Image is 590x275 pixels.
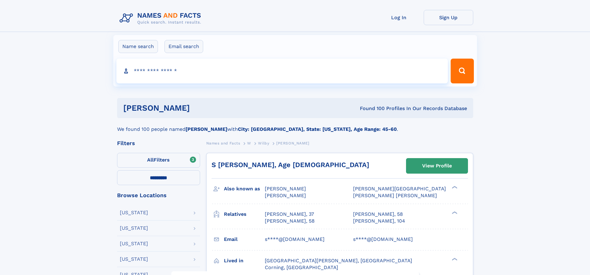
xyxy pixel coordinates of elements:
[212,161,369,169] a: S [PERSON_NAME], Age [DEMOGRAPHIC_DATA]
[224,255,265,266] h3: Lived in
[265,193,306,198] span: [PERSON_NAME]
[247,139,251,147] a: W
[276,141,309,145] span: [PERSON_NAME]
[120,210,148,215] div: [US_STATE]
[353,186,446,192] span: [PERSON_NAME][GEOGRAPHIC_DATA]
[450,185,458,189] div: ❯
[186,126,227,132] b: [PERSON_NAME]
[117,153,200,168] label: Filters
[406,158,468,173] a: View Profile
[206,139,240,147] a: Names and Facts
[353,218,405,224] a: [PERSON_NAME], 104
[117,118,473,133] div: We found 100 people named with .
[258,139,269,147] a: Wilby
[120,226,148,231] div: [US_STATE]
[224,184,265,194] h3: Also known as
[117,140,200,146] div: Filters
[450,257,458,261] div: ❯
[265,258,412,264] span: [GEOGRAPHIC_DATA][PERSON_NAME], [GEOGRAPHIC_DATA]
[238,126,397,132] b: City: [GEOGRAPHIC_DATA], State: [US_STATE], Age Range: 45-60
[123,104,275,112] h1: [PERSON_NAME]
[224,209,265,220] h3: Relatives
[353,211,403,218] a: [PERSON_NAME], 58
[258,141,269,145] span: Wilby
[224,234,265,245] h3: Email
[275,105,467,112] div: Found 100 Profiles In Our Records Database
[422,159,452,173] div: View Profile
[374,10,424,25] a: Log In
[116,59,448,83] input: search input
[117,193,200,198] div: Browse Locations
[265,211,314,218] a: [PERSON_NAME], 37
[247,141,251,145] span: W
[117,10,206,27] img: Logo Names and Facts
[265,218,315,224] a: [PERSON_NAME], 58
[353,193,437,198] span: [PERSON_NAME] [PERSON_NAME]
[147,157,154,163] span: All
[120,257,148,262] div: [US_STATE]
[450,211,458,215] div: ❯
[164,40,203,53] label: Email search
[424,10,473,25] a: Sign Up
[120,241,148,246] div: [US_STATE]
[265,186,306,192] span: [PERSON_NAME]
[118,40,158,53] label: Name search
[265,264,338,270] span: Corning, [GEOGRAPHIC_DATA]
[451,59,474,83] button: Search Button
